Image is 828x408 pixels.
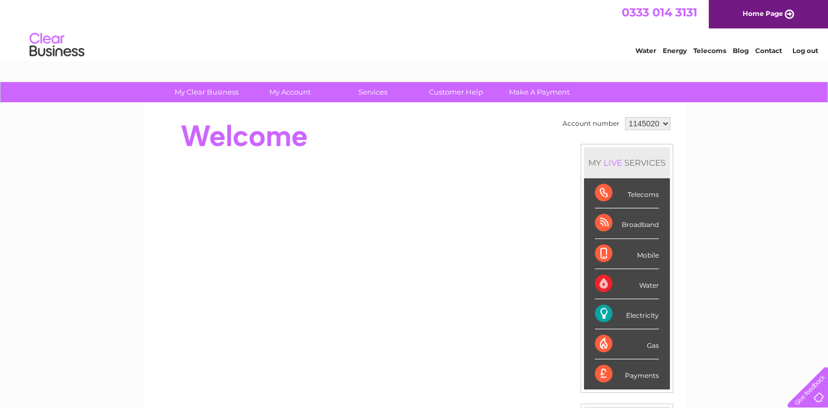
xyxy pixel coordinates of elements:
[635,46,656,55] a: Water
[595,299,659,329] div: Electricity
[622,5,697,19] a: 0333 014 3131
[755,46,782,55] a: Contact
[595,269,659,299] div: Water
[595,329,659,359] div: Gas
[595,239,659,269] div: Mobile
[693,46,726,55] a: Telecoms
[161,82,252,102] a: My Clear Business
[595,208,659,238] div: Broadband
[560,114,622,133] td: Account number
[595,178,659,208] div: Telecoms
[733,46,749,55] a: Blog
[245,82,335,102] a: My Account
[328,82,418,102] a: Services
[663,46,687,55] a: Energy
[601,158,624,168] div: LIVE
[792,46,818,55] a: Log out
[584,147,670,178] div: MY SERVICES
[494,82,584,102] a: Make A Payment
[156,6,673,53] div: Clear Business is a trading name of Verastar Limited (registered in [GEOGRAPHIC_DATA] No. 3667643...
[29,28,85,62] img: logo.png
[411,82,501,102] a: Customer Help
[595,359,659,389] div: Payments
